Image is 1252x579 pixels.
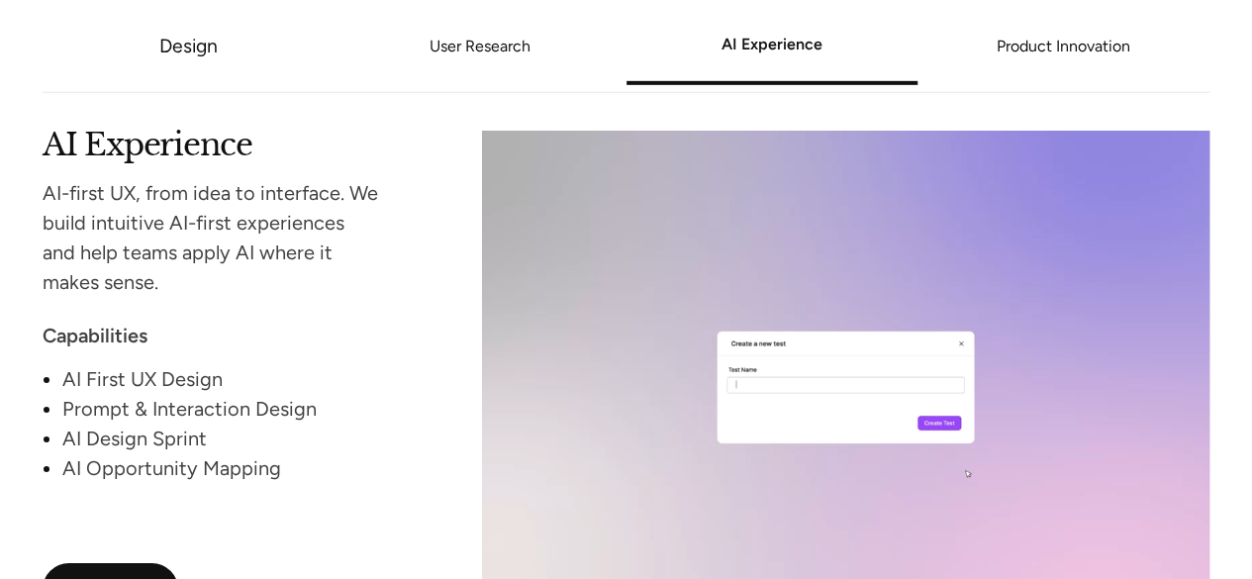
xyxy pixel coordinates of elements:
div: AI Opportunity Mapping [62,453,407,483]
a: Design [159,35,218,57]
div: AI First UX Design [62,364,407,394]
a: AI Experience [626,39,918,50]
div: AI Design Sprint [62,424,407,453]
div: Prompt & Interaction Design [62,394,407,424]
div: Capabilities [43,321,407,350]
a: User Research [335,41,626,52]
div: AI-first UX, from idea to interface. We build intuitive AI-first experiences and help teams apply... [43,178,407,297]
h2: AI Experience [43,131,407,157]
a: Product Innovation [917,41,1209,52]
